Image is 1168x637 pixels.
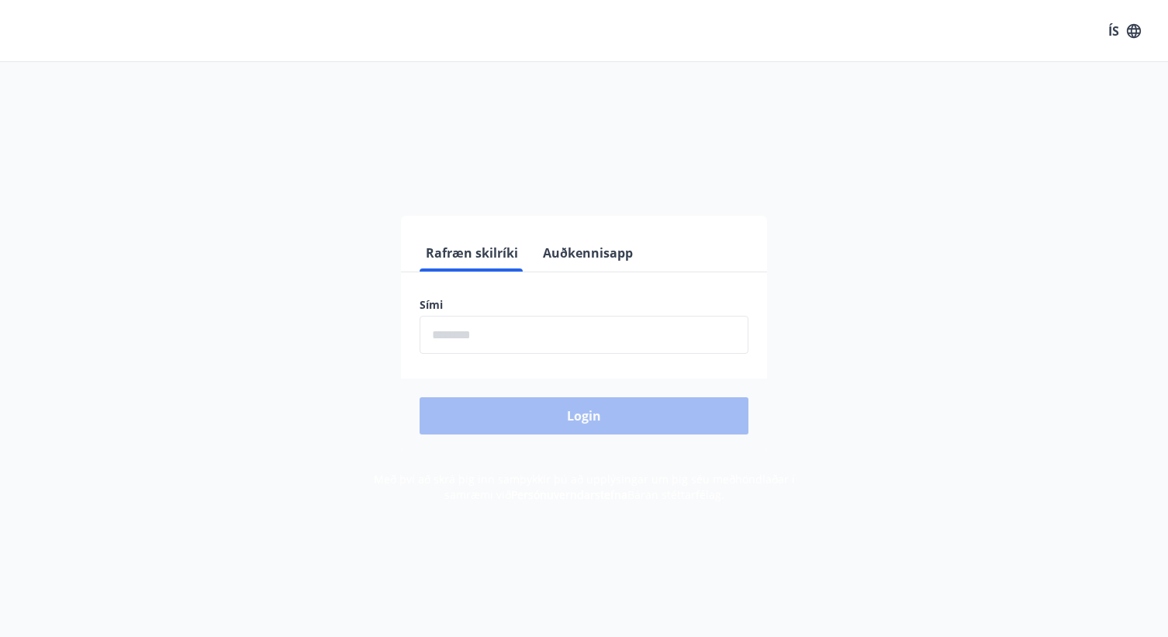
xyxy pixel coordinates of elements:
span: Með því að skrá þig inn samþykkir þú að upplýsingar um þig séu meðhöndlaðar í samræmi við Báran s... [374,472,795,502]
h1: Félagavefur, Báran stéttarfélag [44,93,1124,152]
span: Vinsamlegast skráðu þig inn með rafrænum skilríkjum eða Auðkennisappi. [340,165,828,184]
a: Persónuverndarstefna [511,487,627,502]
button: ÍS [1100,17,1149,45]
label: Sími [420,297,748,313]
button: Rafræn skilríki [420,234,524,272]
button: Auðkennisapp [537,234,639,272]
